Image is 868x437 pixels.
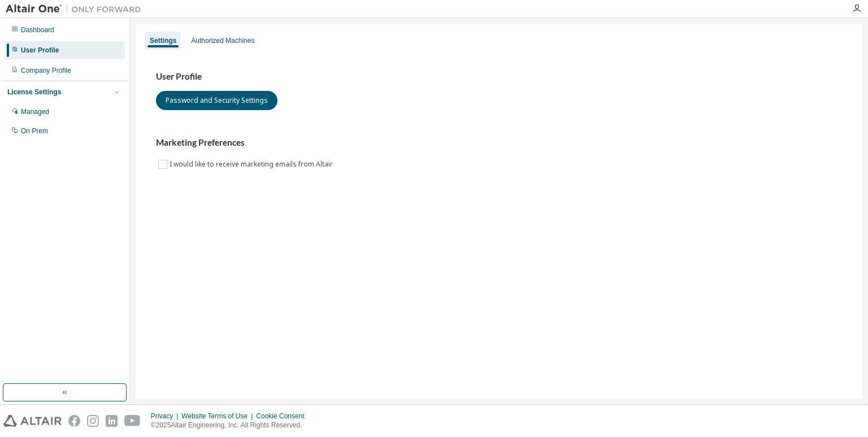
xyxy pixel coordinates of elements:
[151,421,311,430] p: © 2025 Altair Engineering, Inc. All Rights Reserved.
[156,137,842,148] h3: Marketing Preferences
[68,415,80,427] img: facebook.svg
[21,46,59,55] div: User Profile
[181,412,256,421] div: Website Terms of Use
[156,91,277,110] button: Password and Security Settings
[156,71,842,82] h3: User Profile
[124,415,141,427] img: youtube.svg
[106,415,118,427] img: linkedin.svg
[3,415,62,427] img: altair_logo.svg
[21,66,71,75] div: Company Profile
[21,107,49,116] div: Managed
[150,36,176,45] div: Settings
[21,25,54,34] div: Dashboard
[21,126,48,136] div: On Prem
[6,3,147,15] img: Altair One
[191,36,254,45] div: Authorized Machines
[151,412,181,421] div: Privacy
[256,412,311,421] div: Cookie Consent
[170,158,335,171] label: I would like to receive marketing emails from Altair
[7,88,61,97] div: License Settings
[87,415,99,427] img: instagram.svg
